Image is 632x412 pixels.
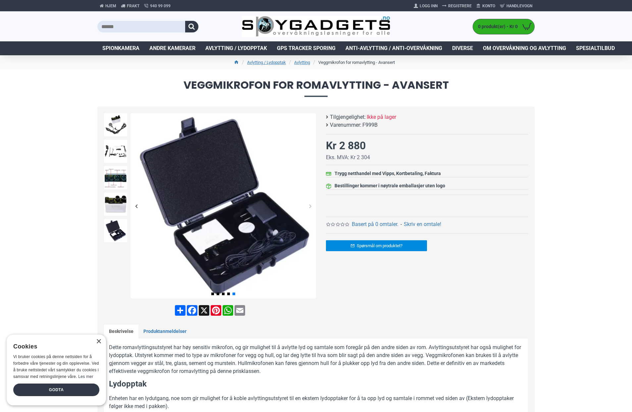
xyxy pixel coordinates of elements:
[330,121,361,129] b: Varenummer:
[217,293,219,295] span: Go to slide 2
[473,19,534,34] a: 0 produkt(er) - Kr 0
[352,220,398,228] a: Basert på 0 omtaler.
[474,1,498,11] a: Konto
[227,293,230,295] span: Go to slide 4
[205,44,267,52] span: Avlytting / Lydopptak
[448,3,472,9] span: Registrere
[335,182,445,189] div: Bestillinger kommer i nøytrale emballasjer uten logo
[367,113,396,121] span: Ikke på lager
[138,325,191,339] a: Produktanmeldelser
[404,220,441,228] a: Skriv en omtale!
[420,3,438,9] span: Logg Inn
[186,305,198,316] a: Facebook
[210,305,222,316] a: Pinterest
[498,1,535,11] a: Handlevogn
[400,221,402,227] b: -
[13,354,99,379] span: Vi bruker cookies på denne nettsiden for å forbedre våre tjenester og din opplevelse. Ved å bruke...
[97,41,144,55] a: Spionkamera
[13,340,95,354] div: Cookies
[174,305,186,316] a: Share
[78,374,93,379] a: Les mer, opens a new window
[222,293,225,295] span: Go to slide 3
[233,293,235,295] span: Go to slide 5
[150,3,171,9] span: 940 99 099
[104,193,127,216] img: Veggmikrofon for romavlytting - Avansert - SpyGadgets.no
[326,240,427,251] a: Spørsmål om produktet?
[13,384,99,396] div: Godta
[272,41,341,55] a: GPS Tracker Sporing
[478,41,571,55] a: Om overvåkning og avlytting
[211,293,214,295] span: Go to slide 1
[104,166,127,189] img: Veggmikrofon for romavlytting - Avansert - SpyGadgets.no
[131,200,142,212] div: Previous slide
[234,305,246,316] a: Email
[109,379,523,390] h3: Lydopptak
[304,200,316,212] div: Next slide
[105,3,116,9] span: Hjem
[277,44,336,52] span: GPS Tracker Sporing
[473,23,519,30] span: 0 produkt(er) - Kr 0
[247,59,286,66] a: Avlytting / Lydopptak
[96,339,101,344] div: Close
[362,121,378,129] span: F999B
[294,59,310,66] a: Avlytting
[149,44,195,52] span: Andre kameraer
[330,113,366,121] b: Tilgjengelighet:
[326,138,366,154] div: Kr 2 880
[341,41,447,55] a: Anti-avlytting / Anti-overvåkning
[104,140,127,163] img: Veggmikrofon for romavlytting - Avansert - SpyGadgets.no
[345,44,442,52] span: Anti-avlytting / Anti-overvåkning
[198,305,210,316] a: X
[506,3,532,9] span: Handlevogn
[104,113,127,136] img: Veggmikrofon for romavlytting - Avansert - SpyGadgets.no
[411,1,440,11] a: Logg Inn
[335,170,441,177] div: Trygg netthandel med Vipps, Kortbetaling, Faktura
[571,41,620,55] a: Spesialtilbud
[144,41,200,55] a: Andre kameraer
[447,41,478,55] a: Diverse
[222,305,234,316] a: WhatsApp
[440,1,474,11] a: Registrere
[483,44,566,52] span: Om overvåkning og avlytting
[482,3,495,9] span: Konto
[104,219,127,242] img: Veggmikrofon for romavlytting - Avansert - SpyGadgets.no
[109,394,523,410] p: Enheten har en lydutgang, noe som gir mulighet for å koble avlyttingsutstyret til en ekstern lydo...
[127,3,139,9] span: Frakt
[576,44,615,52] span: Spesialtilbud
[104,325,138,339] a: Beskrivelse
[97,80,535,97] span: Veggmikrofon for romavlytting - Avansert
[131,113,316,298] img: Veggmikrofon for romavlytting - Avansert - SpyGadgets.no
[200,41,272,55] a: Avlytting / Lydopptak
[102,44,139,52] span: Spionkamera
[242,16,391,37] img: SpyGadgets.no
[452,44,473,52] span: Diverse
[109,343,523,375] p: Dette romavlyttingsutstyret har høy sensitiv mikrofon, og gir mulighet til å avlytte lyd og samta...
